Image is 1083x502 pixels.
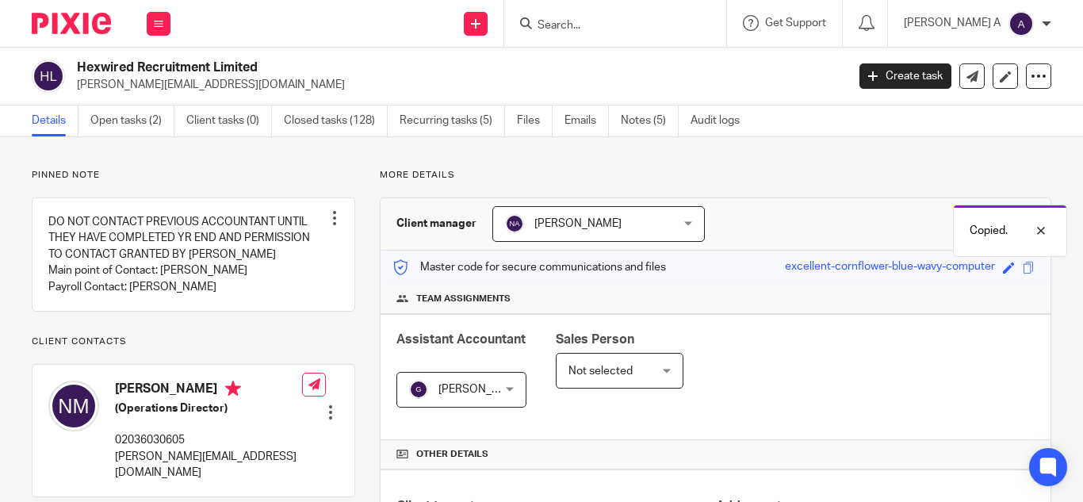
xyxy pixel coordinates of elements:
[396,216,476,232] h3: Client manager
[32,335,355,348] p: Client contacts
[225,381,241,397] i: Primary
[77,77,836,93] p: [PERSON_NAME][EMAIL_ADDRESS][DOMAIN_NAME]
[517,105,553,136] a: Files
[416,293,511,305] span: Team assignments
[505,214,524,233] img: svg%3E
[534,218,622,229] span: [PERSON_NAME]
[32,59,65,93] img: svg%3E
[396,333,526,346] span: Assistant Accountant
[115,400,302,416] h5: (Operations Director)
[536,19,679,33] input: Search
[1008,11,1034,36] img: svg%3E
[556,333,634,346] span: Sales Person
[32,105,78,136] a: Details
[90,105,174,136] a: Open tasks (2)
[48,381,99,431] img: svg%3E
[380,169,1051,182] p: More details
[115,432,302,448] p: 02036030605
[186,105,272,136] a: Client tasks (0)
[284,105,388,136] a: Closed tasks (128)
[115,449,302,481] p: [PERSON_NAME][EMAIL_ADDRESS][DOMAIN_NAME]
[970,223,1008,239] p: Copied.
[568,366,633,377] span: Not selected
[785,259,995,277] div: excellent-cornflower-blue-wavy-computer
[400,105,505,136] a: Recurring tasks (5)
[115,381,302,400] h4: [PERSON_NAME]
[32,13,111,34] img: Pixie
[392,259,666,275] p: Master code for secure communications and files
[77,59,684,76] h2: Hexwired Recruitment Limited
[438,384,526,395] span: [PERSON_NAME]
[409,380,428,399] img: svg%3E
[416,448,488,461] span: Other details
[32,169,355,182] p: Pinned note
